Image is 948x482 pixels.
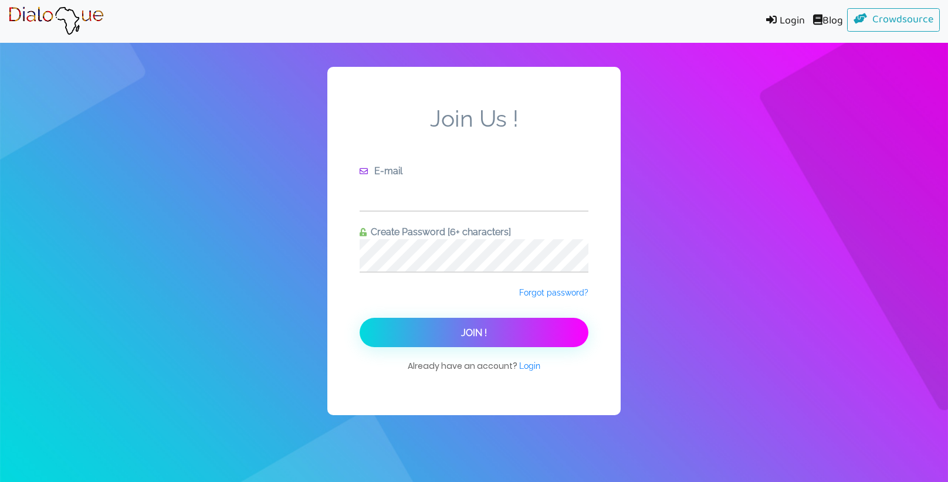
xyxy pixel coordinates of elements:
[809,8,847,35] a: Blog
[370,165,402,176] span: E-mail
[367,226,511,237] span: Create Password [6+ characters]
[847,8,940,32] a: Crowdsource
[757,8,809,35] a: Login
[360,105,588,164] span: Join Us !
[461,327,487,338] span: Join !
[360,318,588,347] button: Join !
[8,6,104,36] img: Brand
[519,361,540,371] span: Login
[360,178,588,211] input: Enter e-mail
[408,359,540,383] span: Already have an account?
[519,360,540,372] a: Login
[519,288,588,297] span: Forgot password?
[519,287,588,298] a: Forgot password?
